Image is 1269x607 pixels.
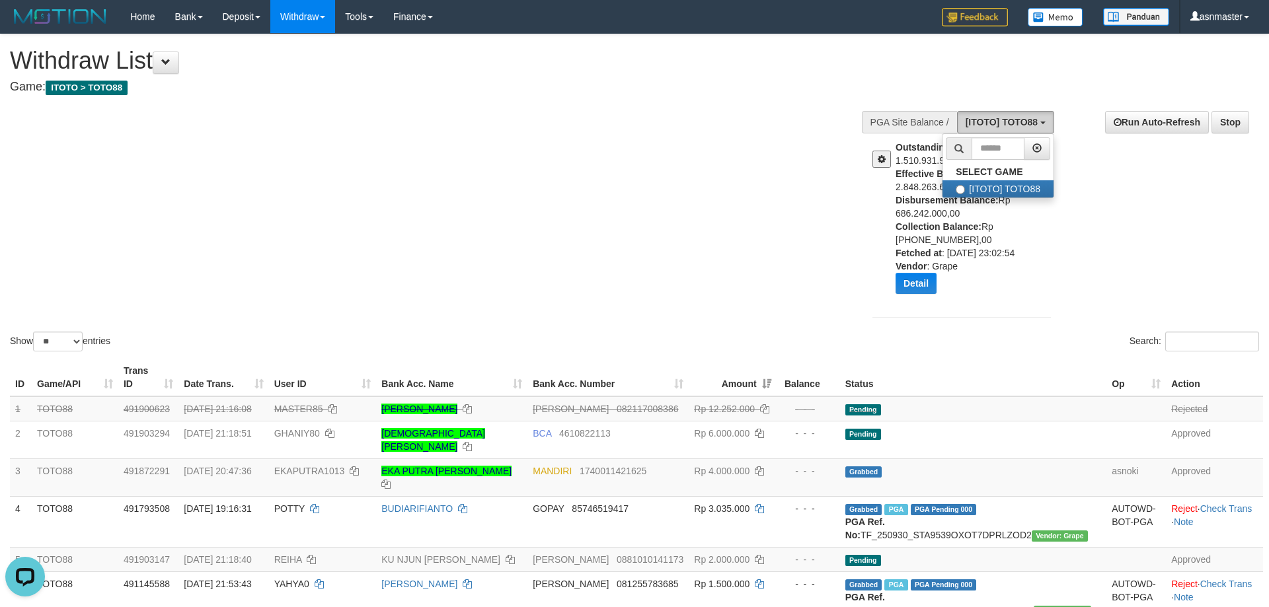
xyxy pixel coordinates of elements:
img: Feedback.jpg [942,8,1008,26]
span: Copy 0881010141173 to clipboard [617,554,683,565]
span: Copy 081255783685 to clipboard [617,579,678,589]
a: Check Trans [1200,503,1252,514]
div: PGA Site Balance / [862,111,957,133]
td: Approved [1166,458,1263,496]
a: [PERSON_NAME] [381,579,457,589]
div: - - - [782,427,835,440]
th: Op: activate to sort column ascending [1106,359,1166,396]
td: 5 [10,547,32,571]
td: · · [1166,496,1263,547]
span: 491903294 [124,428,170,439]
td: 1 [10,396,32,421]
span: Pending [845,404,881,415]
td: TOTO88 [32,421,118,458]
button: Detail [896,273,937,294]
th: Status [840,359,1106,396]
td: TOTO88 [32,547,118,571]
a: Reject [1171,579,1198,589]
span: Rp 2.000.000 [694,554,750,565]
span: Rp 4.000.000 [694,466,750,476]
button: [ITOTO] TOTO88 [957,111,1054,133]
select: Showentries [33,332,83,351]
a: [PERSON_NAME] [381,404,457,414]
td: TOTO88 [32,496,118,547]
img: panduan.png [1103,8,1169,26]
label: Search: [1130,332,1259,351]
td: TOTO88 [32,396,118,421]
a: BUDIARIFIANTO [381,503,453,514]
th: ID [10,359,32,396]
span: [PERSON_NAME] [533,554,609,565]
a: Stop [1211,111,1249,133]
span: [PERSON_NAME] [533,404,609,414]
span: [DATE] 21:18:40 [184,554,251,565]
span: [ITOTO] TOTO88 [966,117,1038,127]
div: - - - [782,502,835,515]
th: User ID: activate to sort column ascending [269,359,377,396]
span: Marked by asnPGAWD [884,579,907,590]
b: Vendor [896,261,927,271]
img: MOTION_logo.png [10,7,110,26]
span: PGA Pending [911,504,977,515]
span: Rp 12.252.000 [694,404,755,414]
a: [DEMOGRAPHIC_DATA][PERSON_NAME] [381,428,485,452]
td: 4 [10,496,32,547]
th: Date Trans.: activate to sort column ascending [178,359,268,396]
b: Disbursement Balance: [896,195,999,205]
span: Rp 6.000.000 [694,428,750,439]
td: asnoki [1106,458,1166,496]
button: Open LiveChat chat widget [5,5,45,45]
th: Bank Acc. Name: activate to sort column ascending [376,359,527,396]
div: - - - [782,577,835,590]
label: Show entries [10,332,110,351]
td: AUTOWD-BOT-PGA [1106,496,1166,547]
input: [ITOTO] TOTO88 [956,185,965,194]
span: Marked by asnPGAWD [884,504,907,515]
td: TF_250930_STA9539OXOT7DPRLZOD2 [840,496,1106,547]
th: Bank Acc. Number: activate to sort column ascending [527,359,689,396]
span: [DATE] 21:18:51 [184,428,251,439]
span: Vendor URL: https://settle31.1velocity.biz [1032,530,1088,542]
a: Note [1174,592,1194,602]
span: [DATE] 20:47:36 [184,466,251,476]
b: Outstanding Balance: [896,142,991,153]
span: GOPAY [533,503,564,514]
a: Note [1174,517,1194,527]
span: Copy 082117008386 to clipboard [617,404,678,414]
label: [ITOTO] TOTO88 [942,180,1054,197]
span: Copy 4610822113 to clipboard [559,428,611,439]
div: - - - [782,464,835,478]
span: [DATE] 21:16:08 [184,404,251,414]
span: Pending [845,555,881,566]
div: - - - [782,402,835,415]
span: Grabbed [845,466,882,478]
th: Balance [777,359,840,396]
td: 2 [10,421,32,458]
th: Trans ID: activate to sort column ascending [118,359,178,396]
span: MASTER85 [274,404,323,414]
a: KU NJUN [PERSON_NAME] [381,554,500,565]
span: PGA Pending [911,579,977,590]
td: Rejected [1166,396,1263,421]
span: EKAPUTRA1013 [274,466,345,476]
span: Copy 1740011421625 to clipboard [580,466,646,476]
th: Game/API: activate to sort column ascending [32,359,118,396]
input: Search: [1165,332,1259,351]
a: Check Trans [1200,579,1252,589]
b: PGA Ref. No: [845,517,885,540]
div: Rp 1.510.931.917,00 Rp 2.848.263.666,00 Rp 686.242.000,00 Rp [PHONE_NUMBER],00 : [DATE] 23:02:54 ... [896,141,1061,304]
a: EKA PUTRA [PERSON_NAME] [381,466,512,476]
span: Grabbed [845,504,882,515]
span: [DATE] 21:53:43 [184,579,251,589]
th: Action [1166,359,1263,396]
td: 3 [10,458,32,496]
span: REIHA [274,554,302,565]
b: SELECT GAME [956,166,1022,177]
b: Collection Balance: [896,221,981,232]
a: Reject [1171,503,1198,514]
span: POTTY [274,503,305,514]
td: Approved [1166,547,1263,571]
th: Amount: activate to sort column ascending [689,359,776,396]
span: [DATE] 19:16:31 [184,503,251,514]
span: 491145588 [124,579,170,589]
